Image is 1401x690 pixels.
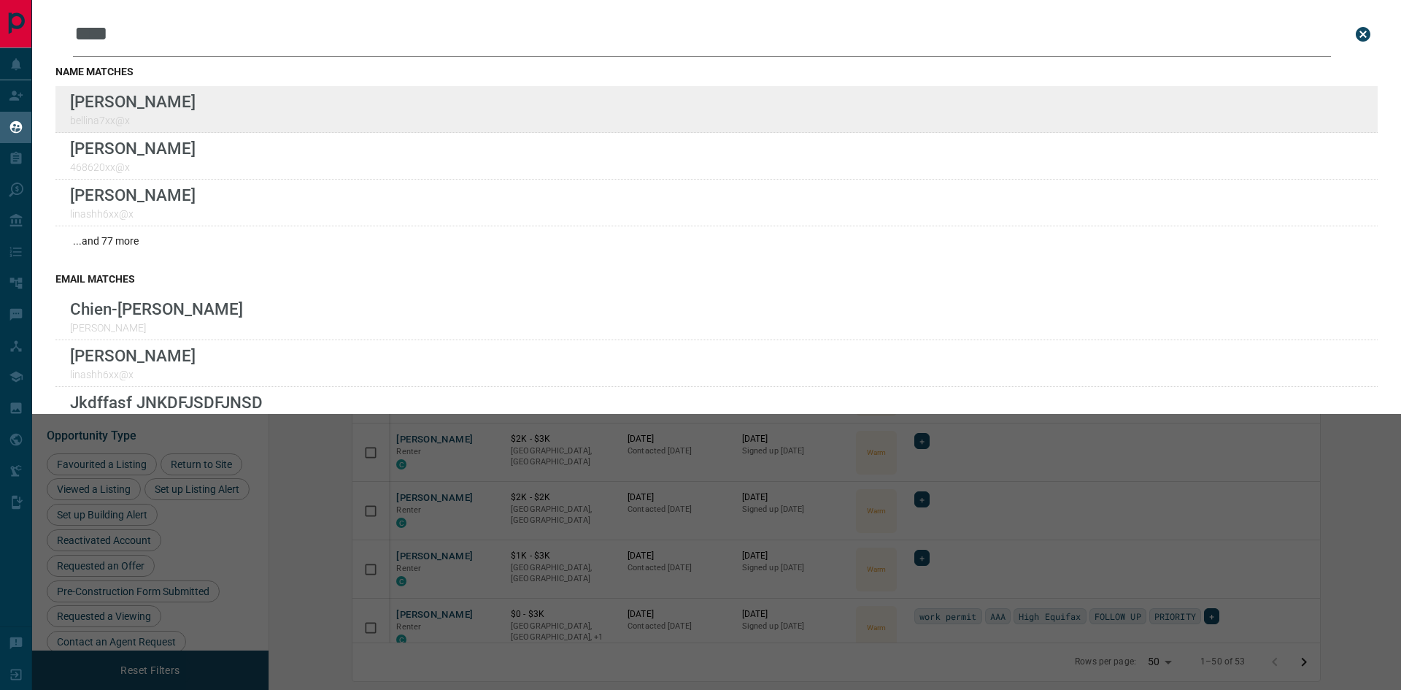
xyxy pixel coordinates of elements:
p: bellina7xx@x [70,115,196,126]
p: linashh6xx@x [70,369,196,380]
p: [PERSON_NAME] [70,92,196,111]
div: ...and 77 more [55,226,1378,256]
p: [PERSON_NAME] [70,185,196,204]
p: [PERSON_NAME] [70,322,243,334]
h3: name matches [55,66,1378,77]
h3: email matches [55,273,1378,285]
p: 468620xx@x [70,161,196,173]
button: close search bar [1348,20,1378,49]
p: Jkdffasf JNKDFJSDFJNSD [70,393,263,412]
p: [PERSON_NAME] [70,139,196,158]
p: linashh6xx@x [70,208,196,220]
p: [PERSON_NAME] [70,346,196,365]
p: Chien-[PERSON_NAME] [70,299,243,318]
